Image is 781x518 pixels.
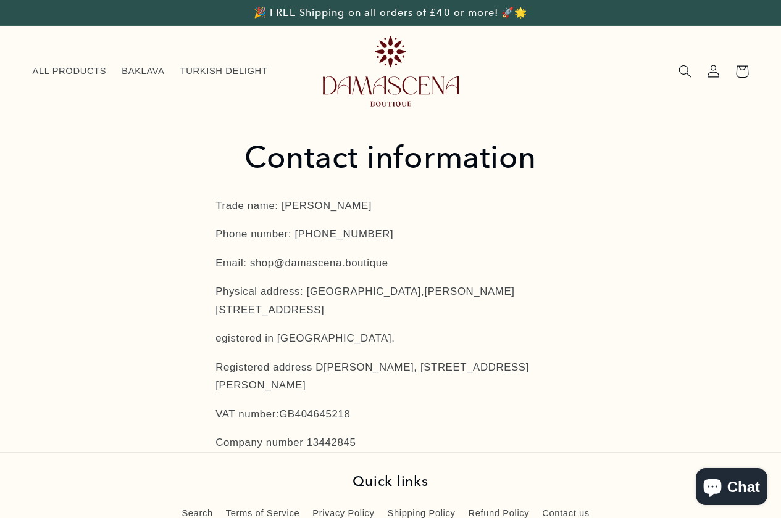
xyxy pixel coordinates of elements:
[692,468,771,508] inbox-online-store-chat: Shopify online store chat
[114,58,172,85] a: BAKLAVA
[215,254,566,273] p: Email: shop@damascena.b
[351,257,388,269] span: outique
[254,7,527,18] span: 🎉 FREE Shipping on all orders of £40 or more! 🚀🌟
[25,58,114,85] a: ALL PRODUCTS
[671,57,700,86] summary: Search
[215,358,566,395] p: [PERSON_NAME], [STREET_ADDRESS][PERSON_NAME]
[215,405,566,424] p: VAT number:
[323,36,459,107] img: Damascena Boutique
[180,65,268,77] span: TURKISH DELIGHT
[122,65,164,77] span: BAKLAVA
[215,329,566,348] p: egistered in [GEOGRAPHIC_DATA].
[215,225,566,244] p: Phone number: [PHONE_NUMBER]
[279,408,350,420] span: GB404645218
[33,65,107,77] span: ALL PRODUCTS
[215,286,514,316] span: [PERSON_NAME][STREET_ADDRESS]
[215,282,566,319] p: Physical address: [GEOGRAPHIC_DATA],
[215,434,566,452] p: Company number 13442845
[215,361,324,373] span: Registered address D
[144,472,637,490] h2: Quick links
[215,197,566,215] p: Trade name: [PERSON_NAME]
[318,31,464,112] a: Damascena Boutique
[172,58,275,85] a: TURKISH DELIGHT
[215,138,566,176] h1: Contact information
